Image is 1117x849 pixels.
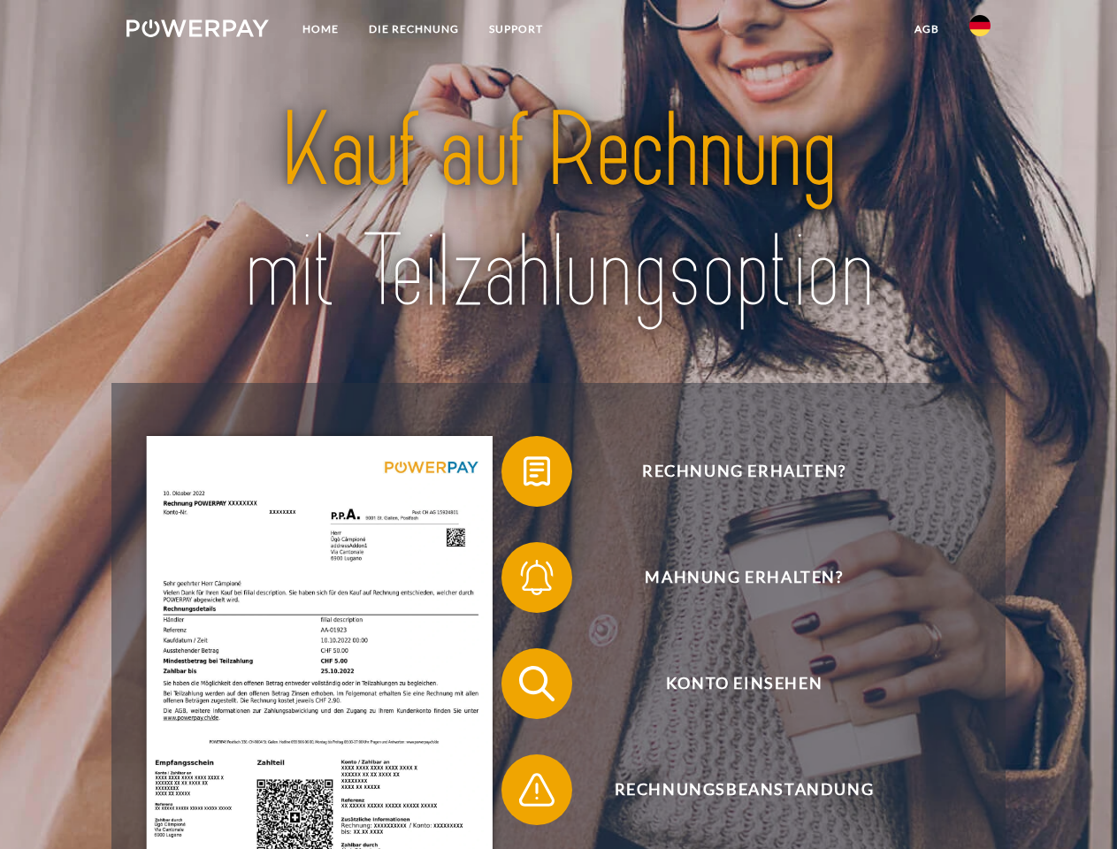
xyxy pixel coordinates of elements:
a: SUPPORT [474,13,558,45]
button: Mahnung erhalten? [501,542,961,613]
a: agb [899,13,954,45]
span: Mahnung erhalten? [527,542,960,613]
a: Home [287,13,354,45]
img: logo-powerpay-white.svg [126,19,269,37]
img: qb_warning.svg [515,768,559,812]
button: Rechnungsbeanstandung [501,754,961,825]
img: title-powerpay_de.svg [169,85,948,339]
a: DIE RECHNUNG [354,13,474,45]
span: Rechnung erhalten? [527,436,960,507]
span: Konto einsehen [527,648,960,719]
img: qb_search.svg [515,662,559,706]
img: de [969,15,991,36]
span: Rechnungsbeanstandung [527,754,960,825]
button: Konto einsehen [501,648,961,719]
img: qb_bell.svg [515,555,559,600]
button: Rechnung erhalten? [501,436,961,507]
img: qb_bill.svg [515,449,559,493]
